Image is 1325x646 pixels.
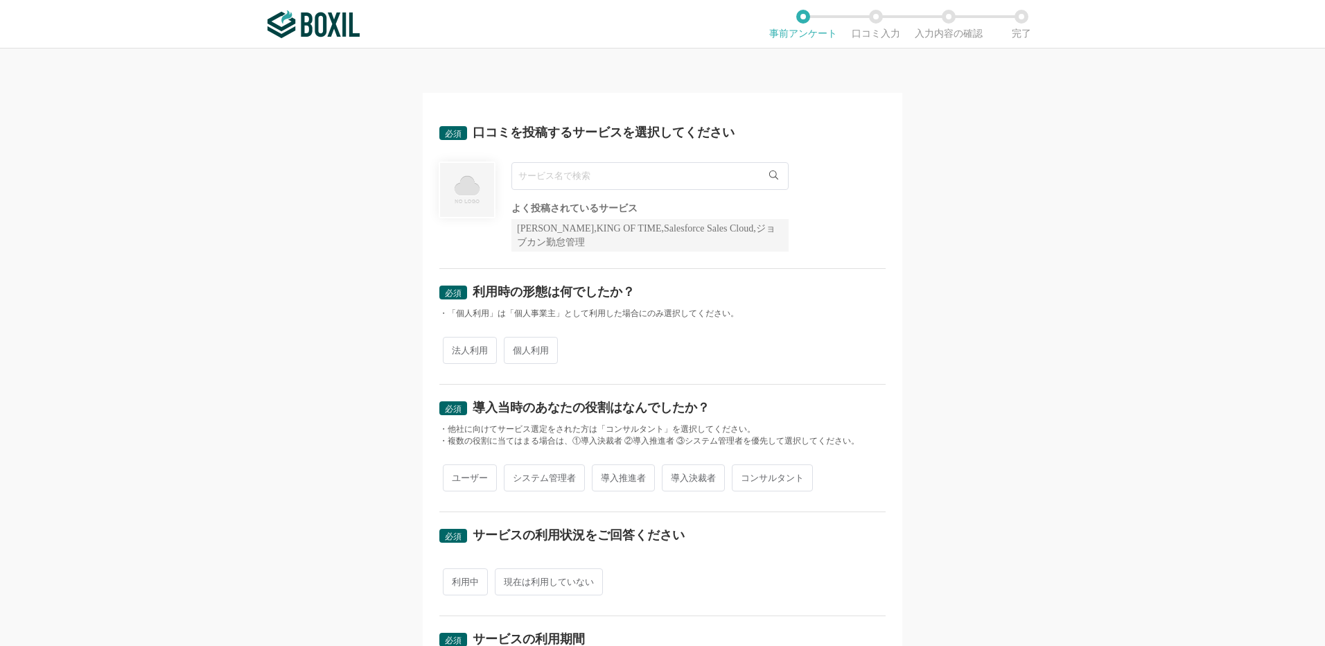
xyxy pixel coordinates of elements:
[511,162,789,190] input: サービス名で検索
[445,532,462,541] span: 必須
[511,219,789,252] div: [PERSON_NAME],KING OF TIME,Salesforce Sales Cloud,ジョブカン勤怠管理
[439,424,886,435] div: ・他社に向けてサービス選定をされた方は「コンサルタント」を選択してください。
[439,435,886,447] div: ・複数の役割に当てはまる場合は、①導入決裁者 ②導入推進者 ③システム管理者を優先して選択してください。
[445,288,462,298] span: 必須
[439,308,886,320] div: ・「個人利用」は「個人事業主」として利用した場合にのみ選択してください。
[443,568,488,595] span: 利用中
[985,10,1058,39] li: 完了
[473,529,685,541] div: サービスの利用状況をご回答ください
[511,204,789,213] div: よく投稿されているサービス
[443,464,497,491] span: ユーザー
[473,633,585,645] div: サービスの利用期間
[443,337,497,364] span: 法人利用
[267,10,360,38] img: ボクシルSaaS_ロゴ
[766,10,839,39] li: 事前アンケート
[504,464,585,491] span: システム管理者
[839,10,912,39] li: 口コミ入力
[473,401,710,414] div: 導入当時のあなたの役割はなんでしたか？
[732,464,813,491] span: コンサルタント
[592,464,655,491] span: 導入推進者
[662,464,725,491] span: 導入決裁者
[495,568,603,595] span: 現在は利用していない
[445,404,462,414] span: 必須
[912,10,985,39] li: 入力内容の確認
[445,129,462,139] span: 必須
[504,337,558,364] span: 個人利用
[473,126,735,139] div: 口コミを投稿するサービスを選択してください
[473,286,635,298] div: 利用時の形態は何でしたか？
[445,636,462,645] span: 必須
